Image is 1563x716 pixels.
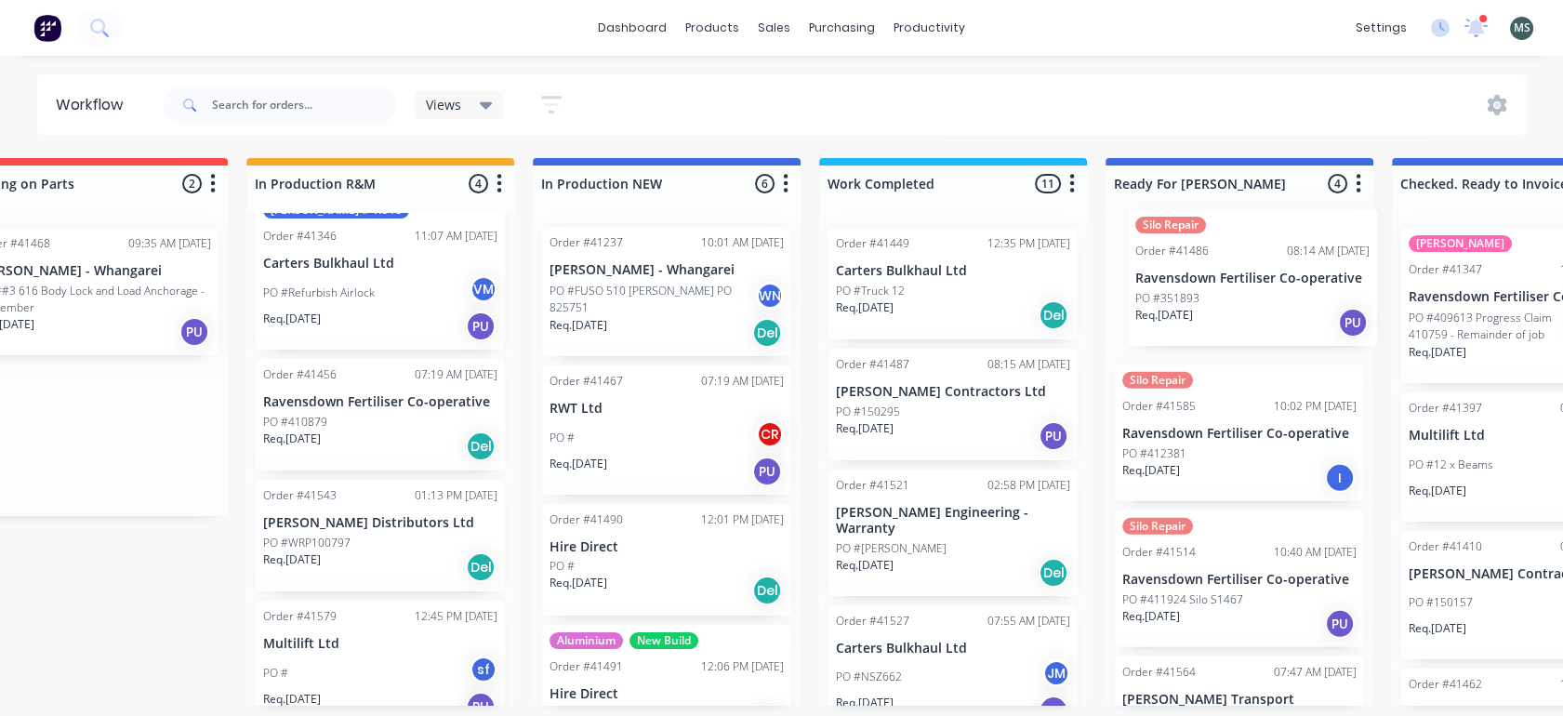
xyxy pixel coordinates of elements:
span: 6 [755,174,775,193]
div: purchasing [800,14,884,42]
div: productivity [884,14,974,42]
span: 2 [182,174,202,193]
input: Enter column name… [1114,174,1297,193]
input: Search for orders... [212,86,396,124]
span: 11 [1035,174,1061,193]
span: 4 [1328,174,1347,193]
span: Views [426,95,461,114]
div: sales [748,14,800,42]
img: Factory [33,14,61,42]
input: Enter column name… [828,174,1011,193]
a: dashboard [589,14,676,42]
div: Workflow [56,94,132,116]
div: products [676,14,748,42]
input: Enter column name… [541,174,724,193]
span: 4 [469,174,488,193]
div: settings [1346,14,1416,42]
span: MS [1514,20,1530,36]
input: Enter column name… [255,174,438,193]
